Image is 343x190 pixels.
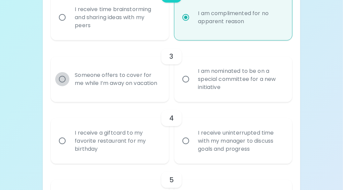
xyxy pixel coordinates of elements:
[51,40,292,102] div: choice-group-check
[169,175,174,185] h6: 5
[69,63,165,95] div: Someone offers to cover for me while I’m away on vacation
[69,121,165,161] div: I receive a giftcard to my favorite restaurant for my birthday
[193,59,288,99] div: I am nominated to be on a special committee for a new initiative
[193,121,288,161] div: I receive uninterrupted time with my manager to discuss goals and progress
[169,113,174,124] h6: 4
[169,51,173,62] h6: 3
[193,1,288,34] div: I am complimented for no apparent reason
[51,102,292,164] div: choice-group-check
